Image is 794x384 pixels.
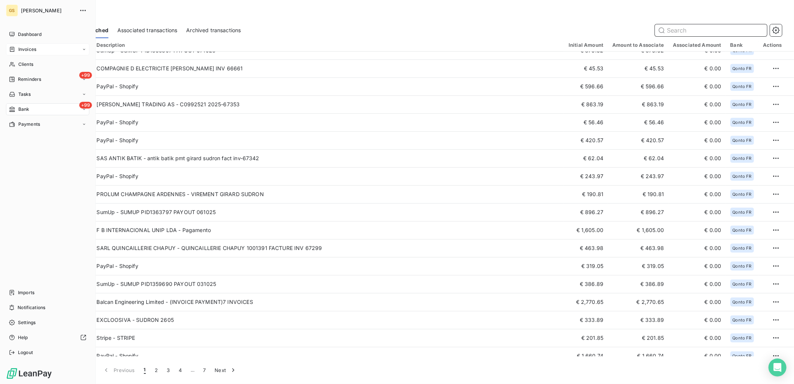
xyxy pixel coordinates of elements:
[668,203,726,221] td: € 0.00
[668,221,726,239] td: € 0.00
[6,368,52,380] img: Logo LeanPay
[564,257,608,275] td: € 319.05
[668,113,726,131] td: € 0.00
[6,332,89,344] a: Help
[733,318,752,322] span: Qonto FR
[18,349,33,356] span: Logout
[198,362,210,378] button: 7
[6,4,18,16] div: GS
[92,113,564,131] td: PayPal - Shopify
[79,102,92,109] span: +99
[733,156,752,161] span: Qonto FR
[18,304,45,311] span: Notifications
[608,113,668,131] td: € 56.46
[569,42,603,48] div: Initial Amount
[18,289,34,296] span: Imports
[564,311,608,329] td: € 333.89
[96,42,560,48] div: Description
[733,210,752,214] span: Qonto FR
[92,275,564,293] td: SumUp - SUMUP PID1359690 PAYOUT 031025
[733,174,752,179] span: Qonto FR
[564,347,608,365] td: € 1,660.74
[608,257,668,275] td: € 319.05
[144,366,146,374] span: 1
[18,76,41,83] span: Reminders
[769,359,787,377] div: Open Intercom Messenger
[733,264,752,268] span: Qonto FR
[608,293,668,311] td: € 2,770.65
[92,77,564,95] td: PayPal - Shopify
[608,221,668,239] td: € 1,605.00
[21,7,75,13] span: [PERSON_NAME]
[608,60,668,77] td: € 45.53
[139,362,150,378] button: 1
[564,185,608,203] td: € 190.81
[117,27,177,34] span: Associated transactions
[564,60,608,77] td: € 45.53
[608,203,668,221] td: € 896.27
[655,24,767,36] input: Search
[733,120,752,125] span: Qonto FR
[162,362,174,378] button: 3
[668,77,726,95] td: € 0.00
[733,66,752,71] span: Qonto FR
[668,257,726,275] td: € 0.00
[210,362,241,378] button: Next
[733,300,752,304] span: Qonto FR
[733,192,752,196] span: Qonto FR
[608,131,668,149] td: € 420.57
[564,77,608,95] td: € 596.66
[608,275,668,293] td: € 386.89
[18,91,31,98] span: Tasks
[175,362,187,378] button: 4
[92,167,564,185] td: PayPal - Shopify
[564,167,608,185] td: € 243.97
[18,121,40,128] span: Payments
[92,221,564,239] td: F B INTERNACIONAL UNIP LDA - Pagamento
[564,95,608,113] td: € 863.19
[608,329,668,347] td: € 201.85
[92,311,564,329] td: EXCLOOSIVA - SUDRON 2605
[92,185,564,203] td: PROLUM CHAMPAGNE ARDENNES - VIREMENT GIRARD SUDRON
[730,42,754,48] div: Bank
[612,42,664,48] div: Amount to Associate
[92,293,564,311] td: Balcan Engineering Limited - (INVOICE PAYMENT)7 INVOICES
[608,239,668,257] td: € 463.98
[92,239,564,257] td: SARL QUINCAILLERIE CHAPUY - QUINCAILLERIE CHAPUY 1001391 FACTURE INV 67299
[733,246,752,250] span: Qonto FR
[668,167,726,185] td: € 0.00
[668,311,726,329] td: € 0.00
[733,228,752,232] span: Qonto FR
[733,138,752,143] span: Qonto FR
[608,95,668,113] td: € 863.19
[763,42,782,48] div: Actions
[668,60,726,77] td: € 0.00
[98,362,139,378] button: Previous
[564,131,608,149] td: € 420.57
[608,149,668,167] td: € 62.04
[668,293,726,311] td: € 0.00
[564,239,608,257] td: € 463.98
[608,185,668,203] td: € 190.81
[733,336,752,340] span: Qonto FR
[608,167,668,185] td: € 243.97
[92,60,564,77] td: COMPAGNIE D ELECTRICITE [PERSON_NAME] INV 66661
[668,95,726,113] td: € 0.00
[733,84,752,89] span: Qonto FR
[18,46,36,53] span: Invoices
[668,149,726,167] td: € 0.00
[564,203,608,221] td: € 896.27
[18,106,30,113] span: Bank
[668,131,726,149] td: € 0.00
[733,48,752,53] span: Qonto FR
[668,347,726,365] td: € 0.00
[18,61,33,68] span: Clients
[668,329,726,347] td: € 0.00
[564,293,608,311] td: € 2,770.65
[187,364,198,376] span: …
[608,347,668,365] td: € 1,660.74
[673,42,721,48] div: Associated Amount
[564,113,608,131] td: € 56.46
[564,149,608,167] td: € 62.04
[733,102,752,107] span: Qonto FR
